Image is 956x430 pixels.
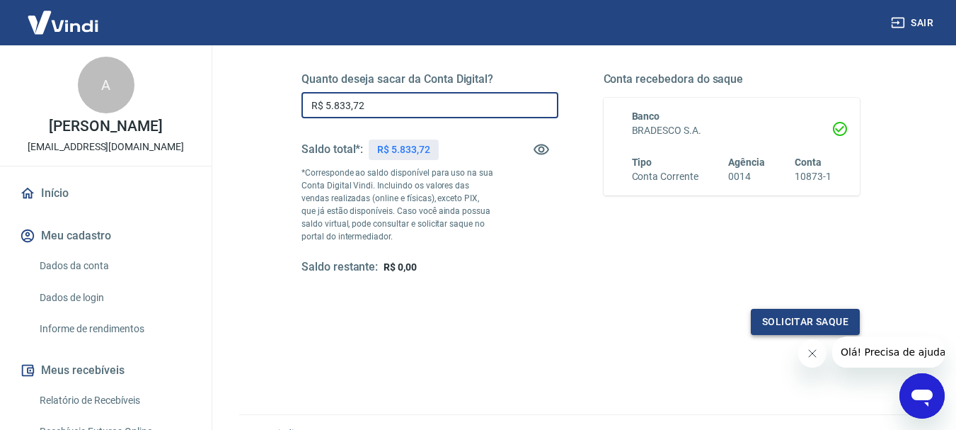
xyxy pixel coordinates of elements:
[632,157,652,168] span: Tipo
[728,157,765,168] span: Agência
[17,220,195,251] button: Meu cadastro
[28,140,184,154] p: [EMAIL_ADDRESS][DOMAIN_NAME]
[301,72,558,86] h5: Quanto deseja sacar da Conta Digital?
[795,169,831,184] h6: 10873-1
[17,178,195,209] a: Início
[899,373,945,419] iframe: Botão para abrir a janela de mensagens
[17,355,195,386] button: Meus recebíveis
[49,119,162,134] p: [PERSON_NAME]
[728,169,765,184] h6: 0014
[384,261,417,273] span: R$ 0,00
[78,57,134,113] div: A
[17,1,109,44] img: Vindi
[301,166,494,243] p: *Corresponde ao saldo disponível para uso na sua Conta Digital Vindi. Incluindo os valores das ve...
[798,339,827,368] iframe: Fechar mensagem
[632,111,660,122] span: Banco
[34,283,195,312] a: Dados de login
[632,123,832,138] h6: BRADESCO S.A.
[604,72,860,86] h5: Conta recebedora do saque
[34,315,195,344] a: Informe de rendimentos
[632,169,698,184] h6: Conta Corrente
[832,336,945,368] iframe: Mensagem da empresa
[301,260,378,275] h5: Saldo restante:
[34,386,195,415] a: Relatório de Recebíveis
[888,10,939,36] button: Sair
[301,142,363,157] h5: Saldo total*:
[377,142,430,157] p: R$ 5.833,72
[751,309,860,335] button: Solicitar saque
[8,10,119,21] span: Olá! Precisa de ajuda?
[34,251,195,281] a: Dados da conta
[795,157,822,168] span: Conta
